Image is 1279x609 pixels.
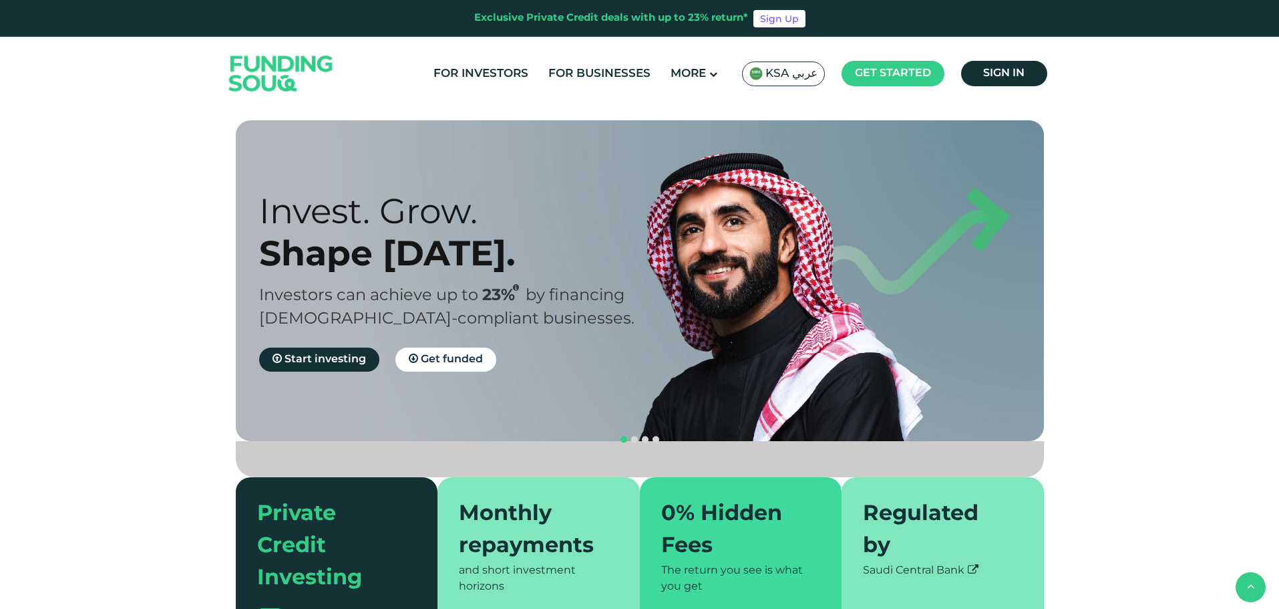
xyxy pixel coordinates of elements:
[257,499,401,595] div: Private Credit Investing
[395,348,496,372] a: Get funded
[459,563,618,595] div: and short investment horizons
[513,284,519,291] i: 23% IRR (expected) ~ 15% Net yield (expected)
[482,288,526,303] span: 23%
[421,354,483,364] span: Get funded
[285,354,366,364] span: Start investing
[640,435,651,445] button: navigation
[661,563,821,595] div: The return you see is what you get
[1236,572,1266,602] button: back
[545,63,654,85] a: For Businesses
[216,40,347,108] img: Logo
[753,10,805,27] a: Sign Up
[765,66,817,82] span: KSA عربي
[259,348,379,372] a: Start investing
[259,288,478,303] span: Investors can achieve up to
[961,61,1047,86] a: Sign in
[661,499,805,563] div: 0% Hidden Fees
[863,563,1023,579] div: Saudi Central Bank
[749,67,763,80] img: SA Flag
[983,68,1025,78] span: Sign in
[855,68,931,78] span: Get started
[259,190,663,232] div: Invest. Grow.
[629,435,640,445] button: navigation
[671,68,706,80] span: More
[474,11,748,26] div: Exclusive Private Credit deals with up to 23% return*
[459,499,602,563] div: Monthly repayments
[430,63,532,85] a: For Investors
[651,435,661,445] button: navigation
[618,435,629,445] button: navigation
[863,499,1007,563] div: Regulated by
[259,232,663,274] div: Shape [DATE].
